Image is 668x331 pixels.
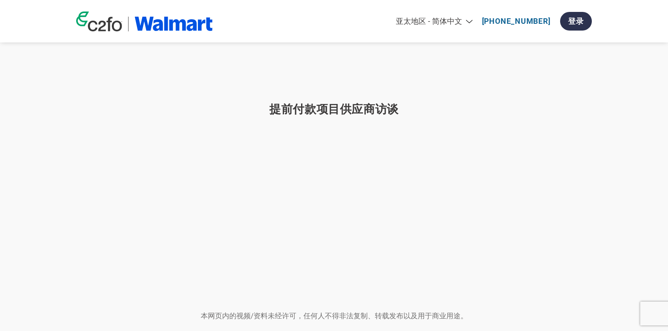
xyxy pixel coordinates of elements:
[269,102,398,117] h3: 提前付款项目供应商访谈
[134,17,213,31] img: Walmart
[482,17,551,26] a: [PHONE_NUMBER]
[201,311,468,321] p: 本网页内的视频/资料未经许可，任何人不得非法复制、转载发布以及用于商业用途。
[76,12,122,31] img: c2fo logo
[188,141,480,292] iframe: Walmart
[560,12,592,31] a: 登录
